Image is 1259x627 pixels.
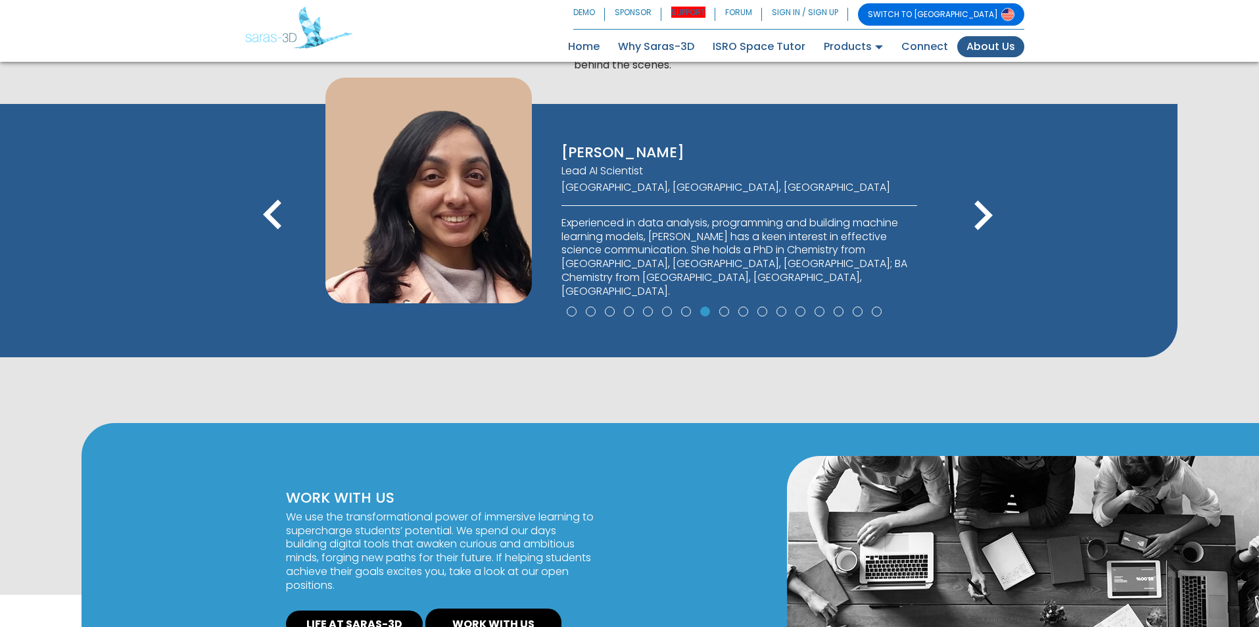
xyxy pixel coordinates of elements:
p: We use the transformational power of immersive learning to supercharge students’ potential. We sp... [286,511,595,593]
p: [PERSON_NAME] [561,143,917,163]
a: About Us [957,36,1024,57]
p: WORK WITH US [286,489,595,508]
a: SIGN IN / SIGN UP [762,3,848,26]
a: Products [815,36,892,57]
a: SPONSOR [605,3,661,26]
a: ISRO Space Tutor [703,36,815,57]
span: Previous [243,234,302,249]
a: Home [559,36,609,57]
img: Saras 3D [245,7,352,49]
a: SUPPORT [661,3,715,26]
i: keyboard_arrow_left [243,186,302,245]
a: FORUM [715,3,762,26]
a: DEMO [573,3,605,26]
a: SWITCH TO [GEOGRAPHIC_DATA] [858,3,1024,26]
p: [GEOGRAPHIC_DATA], [GEOGRAPHIC_DATA], [GEOGRAPHIC_DATA] [561,181,917,195]
p: Experienced in data analysis, programming and building machine learning models, [PERSON_NAME] has... [561,216,917,299]
em: SUPPORT [671,7,705,18]
i: keyboard_arrow_right [953,186,1012,245]
p: We empower curious and ambitious minds. Get to know us behind the scenes. [574,45,883,72]
a: Why Saras-3D [609,36,703,57]
a: Connect [892,36,957,57]
p: Lead AI Scientist [561,164,917,178]
img: Switch to USA [1001,8,1014,21]
img: Ankita Shastri [325,78,531,304]
span: Next [953,234,1012,249]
